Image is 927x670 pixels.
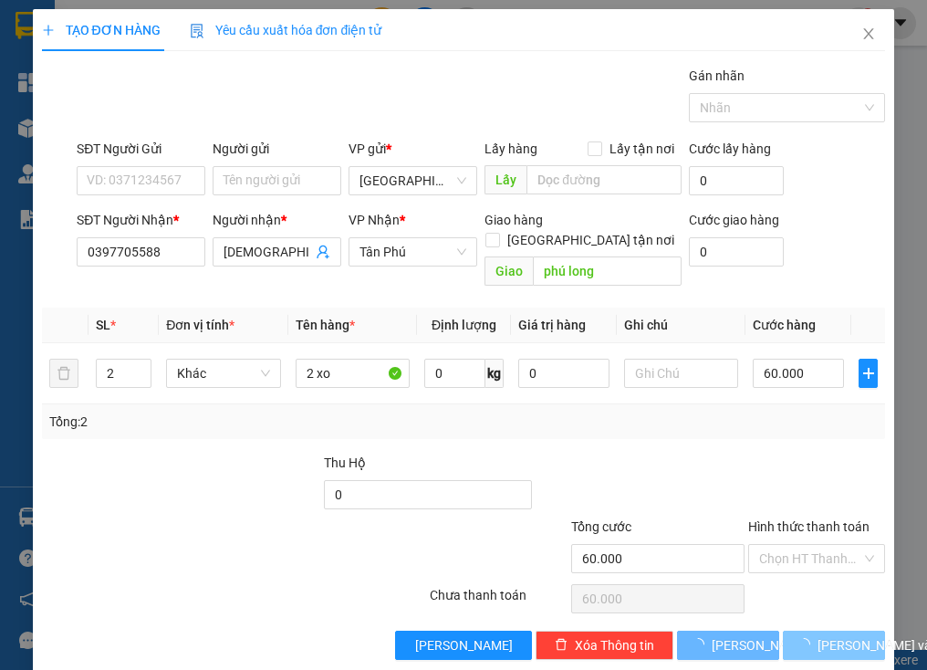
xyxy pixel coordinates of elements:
[797,638,818,651] span: loading
[316,245,330,259] span: user-add
[324,455,366,470] span: Thu Hộ
[712,635,809,655] span: [PERSON_NAME]
[843,9,894,60] button: Close
[526,165,682,194] input: Dọc đường
[296,318,355,332] span: Tên hàng
[748,519,870,534] label: Hình thức thanh toán
[349,139,477,159] div: VP gửi
[177,360,269,387] span: Khác
[859,359,879,388] button: plus
[428,585,569,617] div: Chưa thanh toán
[190,24,204,38] img: icon
[617,308,745,343] th: Ghi chú
[484,213,543,227] span: Giao hàng
[689,213,779,227] label: Cước giao hàng
[213,210,341,230] div: Người nhận
[571,519,631,534] span: Tổng cước
[484,256,533,286] span: Giao
[518,359,609,388] input: 0
[213,139,341,159] div: Người gửi
[500,230,682,250] span: [GEOGRAPHIC_DATA] tận nơi
[689,68,745,83] label: Gán nhãn
[677,631,779,660] button: [PERSON_NAME]
[49,359,78,388] button: delete
[415,635,513,655] span: [PERSON_NAME]
[753,318,816,332] span: Cước hàng
[602,139,682,159] span: Lấy tận nơi
[861,26,876,41] span: close
[96,318,110,332] span: SL
[49,412,360,432] div: Tổng: 2
[536,631,673,660] button: deleteXóa Thông tin
[77,210,205,230] div: SĐT Người Nhận
[783,631,885,660] button: [PERSON_NAME] và In
[42,24,55,37] span: plus
[575,635,654,655] span: Xóa Thông tin
[296,359,410,388] input: VD: Bàn, Ghế
[395,631,533,660] button: [PERSON_NAME]
[689,237,784,267] input: Cước giao hàng
[624,359,738,388] input: Ghi Chú
[692,638,712,651] span: loading
[533,256,682,286] input: Dọc đường
[359,238,466,266] span: Tân Phú
[484,165,526,194] span: Lấy
[689,141,771,156] label: Cước lấy hàng
[689,166,784,195] input: Cước lấy hàng
[555,638,568,653] span: delete
[166,318,234,332] span: Đơn vị tính
[359,167,466,194] span: Sài Gòn
[349,213,400,227] span: VP Nhận
[518,318,586,332] span: Giá trị hàng
[42,23,161,37] span: TẠO ĐƠN HÀNG
[190,23,382,37] span: Yêu cầu xuất hóa đơn điện tử
[485,359,504,388] span: kg
[432,318,496,332] span: Định lượng
[484,141,537,156] span: Lấy hàng
[77,139,205,159] div: SĐT Người Gửi
[859,366,878,381] span: plus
